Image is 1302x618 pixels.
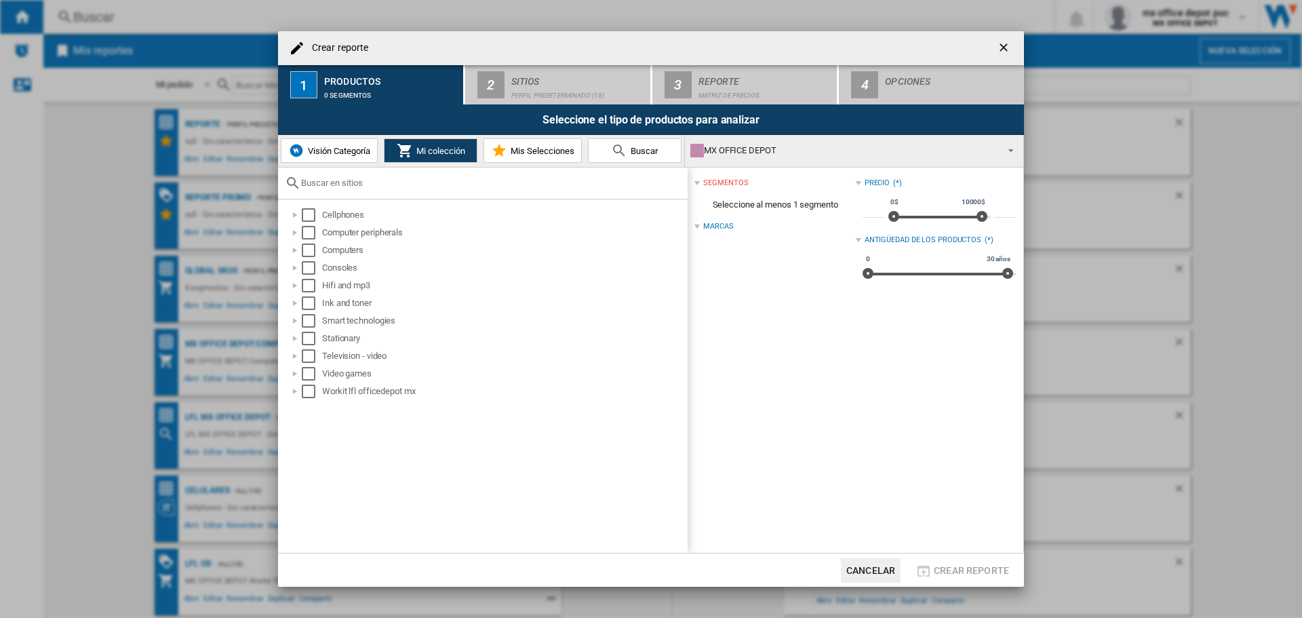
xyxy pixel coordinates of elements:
[302,349,322,363] md-checkbox: Select
[301,178,681,188] input: Buscar en sitios
[690,141,996,160] div: MX OFFICE DEPOT
[324,85,458,99] div: 0 segmentos
[703,178,748,189] div: segmentos
[911,558,1013,583] button: Crear reporte
[302,332,322,345] md-checkbox: Select
[302,367,322,381] md-checkbox: Select
[322,296,686,310] div: Ink and toner
[322,332,686,345] div: Stationary
[477,71,505,98] div: 2
[322,385,686,398] div: Workit lfl officedepot mx
[885,71,1019,85] div: Opciones
[324,71,458,85] div: Productos
[851,71,878,98] div: 4
[888,197,901,208] span: 0$
[384,138,477,163] button: Mi colección
[627,146,658,156] span: Buscar
[302,279,322,292] md-checkbox: Select
[997,41,1013,57] ng-md-icon: getI18NText('BUTTONS.CLOSE_DIALOG')
[302,314,322,328] md-checkbox: Select
[281,138,378,163] button: Visión Categoría
[322,208,686,222] div: Cellphones
[302,244,322,257] md-checkbox: Select
[302,261,322,275] md-checkbox: Select
[322,279,686,292] div: Hifi and mp3
[841,558,901,583] button: Cancelar
[652,65,839,104] button: 3 Reporte Matriz de precios
[305,41,368,55] h4: Crear reporte
[278,104,1024,135] div: Seleccione el tipo de productos para analizar
[322,349,686,363] div: Television - video
[703,221,733,232] div: Marcas
[865,178,890,189] div: Precio
[465,65,652,104] button: 2 Sitios Perfil predeterminado (18)
[960,197,987,208] span: 10000$
[511,71,645,85] div: Sitios
[304,146,370,156] span: Visión Categoría
[322,314,686,328] div: Smart technologies
[302,296,322,310] md-checkbox: Select
[511,85,645,99] div: Perfil predeterminado (18)
[507,146,574,156] span: Mis Selecciones
[864,254,872,265] span: 0
[290,71,317,98] div: 1
[484,138,582,163] button: Mis Selecciones
[322,367,686,381] div: Video games
[985,254,1012,265] span: 30 años
[413,146,465,156] span: Mi colección
[934,565,1009,576] span: Crear reporte
[322,261,686,275] div: Consoles
[698,71,832,85] div: Reporte
[302,226,322,239] md-checkbox: Select
[322,244,686,257] div: Computers
[288,142,304,159] img: wiser-icon-blue.png
[665,71,692,98] div: 3
[865,235,981,246] div: Antigüedad de los productos
[991,35,1019,62] button: getI18NText('BUTTONS.CLOSE_DIALOG')
[278,65,465,104] button: 1 Productos 0 segmentos
[302,385,322,398] md-checkbox: Select
[322,226,686,239] div: Computer peripherals
[694,192,855,218] span: Seleccione al menos 1 segmento
[302,208,322,222] md-checkbox: Select
[839,65,1024,104] button: 4 Opciones
[698,85,832,99] div: Matriz de precios
[588,138,682,163] button: Buscar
